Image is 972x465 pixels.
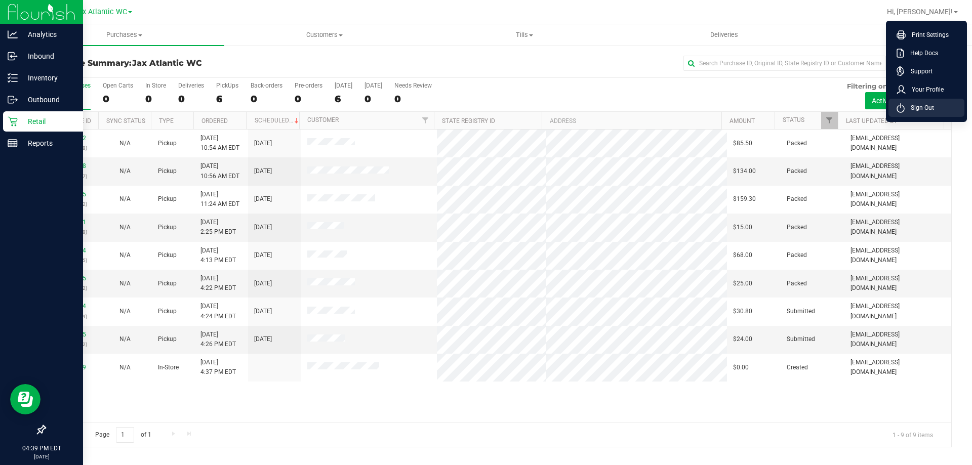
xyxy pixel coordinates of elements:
[905,103,934,113] span: Sign Out
[158,166,177,176] span: Pickup
[905,66,933,76] span: Support
[442,117,495,124] a: State Registry ID
[624,24,824,46] a: Deliveries
[783,116,804,123] a: Status
[58,162,86,170] a: 11983018
[733,250,752,260] span: $68.00
[897,48,960,58] a: Help Docs
[158,250,177,260] span: Pickup
[850,358,945,377] span: [EMAIL_ADDRESS][DOMAIN_NAME]
[821,112,838,129] a: Filter
[733,139,752,148] span: $85.50
[119,334,131,344] button: N/A
[683,56,886,71] input: Search Purchase ID, Original ID, State Registry ID or Customer Name...
[335,93,352,105] div: 6
[394,82,432,89] div: Needs Review
[58,331,86,338] a: 11985545
[888,99,964,117] li: Sign Out
[158,334,177,344] span: Pickup
[18,50,78,62] p: Inbound
[58,191,86,198] a: 11983365
[119,250,131,260] button: N/A
[417,112,434,129] a: Filter
[5,444,78,453] p: 04:39 PM EDT
[8,51,18,61] inline-svg: Inbound
[200,218,236,237] span: [DATE] 2:25 PM EDT
[295,82,322,89] div: Pre-orders
[225,30,424,39] span: Customers
[254,139,272,148] span: [DATE]
[887,8,953,16] span: Hi, [PERSON_NAME]!
[8,29,18,39] inline-svg: Analytics
[424,24,624,46] a: Tills
[119,140,131,147] span: Not Applicable
[178,93,204,105] div: 0
[200,134,239,153] span: [DATE] 10:54 AM EDT
[8,95,18,105] inline-svg: Outbound
[850,218,945,237] span: [EMAIL_ADDRESS][DOMAIN_NAME]
[58,303,86,310] a: 11985534
[216,93,238,105] div: 6
[733,279,752,288] span: $25.00
[119,194,131,204] button: N/A
[200,302,236,321] span: [DATE] 4:24 PM EDT
[58,135,86,142] a: 11982912
[145,93,166,105] div: 0
[307,116,339,123] a: Customer
[119,167,131,175] span: Not Applicable
[119,139,131,148] button: N/A
[254,279,272,288] span: [DATE]
[787,334,815,344] span: Submitted
[906,30,949,40] span: Print Settings
[904,48,938,58] span: Help Docs
[18,115,78,128] p: Retail
[87,427,159,443] span: Page of 1
[158,363,179,372] span: In-Store
[132,58,202,68] span: Jax Atlantic WC
[254,194,272,204] span: [DATE]
[10,384,40,414] iframe: Resource center
[897,66,960,76] a: Support
[787,307,815,316] span: Submitted
[116,427,134,443] input: 1
[850,134,945,153] span: [EMAIL_ADDRESS][DOMAIN_NAME]
[850,274,945,293] span: [EMAIL_ADDRESS][DOMAIN_NAME]
[251,93,282,105] div: 0
[254,250,272,260] span: [DATE]
[18,94,78,106] p: Outbound
[733,334,752,344] span: $24.00
[200,190,239,209] span: [DATE] 11:24 AM EDT
[158,279,177,288] span: Pickup
[865,92,912,109] button: Active only
[119,195,131,202] span: Not Applicable
[58,247,86,254] a: 11985404
[733,194,756,204] span: $159.30
[254,166,272,176] span: [DATE]
[58,364,86,371] a: 11985609
[254,307,272,316] span: [DATE]
[158,194,177,204] span: Pickup
[8,138,18,148] inline-svg: Reports
[787,166,807,176] span: Packed
[394,93,432,105] div: 0
[103,82,133,89] div: Open Carts
[733,363,749,372] span: $0.00
[906,84,944,95] span: Your Profile
[200,246,236,265] span: [DATE] 4:13 PM EDT
[119,363,131,372] button: N/A
[119,279,131,288] button: N/A
[24,24,224,46] a: Purchases
[697,30,752,39] span: Deliveries
[45,59,347,68] h3: Purchase Summary:
[58,275,86,282] a: 11985455
[254,334,272,344] span: [DATE]
[364,93,382,105] div: 0
[119,251,131,259] span: Not Applicable
[733,223,752,232] span: $15.00
[18,72,78,84] p: Inventory
[850,161,945,181] span: [EMAIL_ADDRESS][DOMAIN_NAME]
[119,280,131,287] span: Not Applicable
[106,117,145,124] a: Sync Status
[542,112,721,130] th: Address
[850,330,945,349] span: [EMAIL_ADDRESS][DOMAIN_NAME]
